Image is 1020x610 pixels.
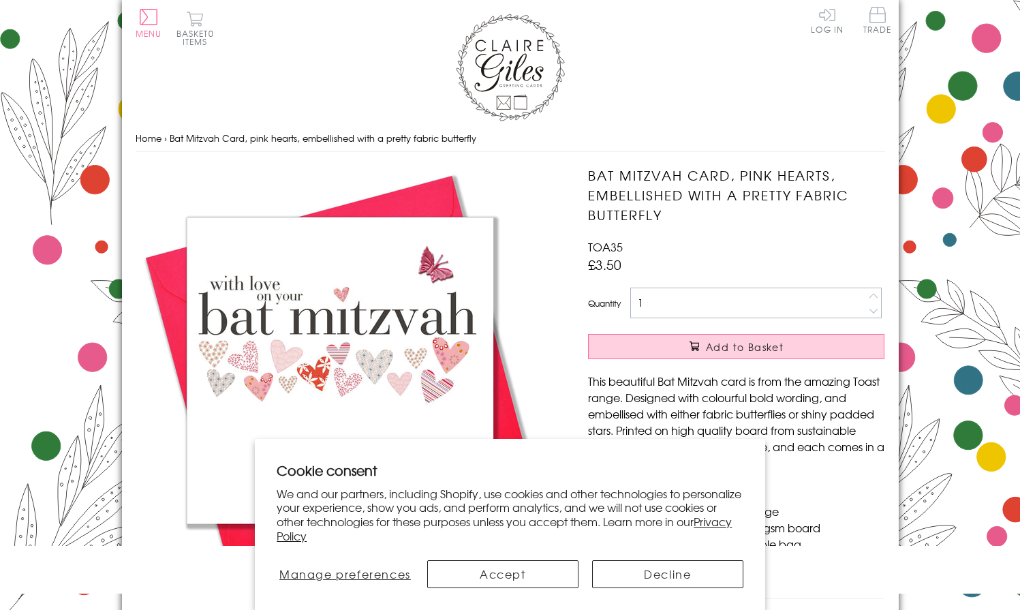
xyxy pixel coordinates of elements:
button: Menu [136,9,162,37]
span: 0 items [183,27,214,48]
a: Log In [811,7,844,33]
button: Basket0 items [176,11,214,46]
a: Trade [863,7,892,36]
span: › [164,132,167,144]
button: Manage preferences [277,560,413,588]
button: Accept [427,560,578,588]
span: Add to Basket [706,340,784,354]
nav: breadcrumbs [136,125,885,153]
span: Bat Mitzvah Card, pink hearts, embellished with a pretty fabric butterfly [170,132,476,144]
span: Menu [136,27,162,40]
button: Add to Basket [588,334,884,359]
span: £3.50 [588,255,621,274]
img: Claire Giles Greetings Cards [456,14,565,121]
button: Decline [592,560,743,588]
span: TOA35 [588,239,623,255]
img: Bat Mitzvah Card, pink hearts, embellished with a pretty fabric butterfly [136,166,544,575]
a: Privacy Policy [277,513,732,544]
span: Trade [863,7,892,33]
span: Manage preferences [279,566,411,582]
label: Quantity [588,297,621,309]
h1: Bat Mitzvah Card, pink hearts, embellished with a pretty fabric butterfly [588,166,884,224]
h2: Cookie consent [277,461,743,480]
a: Home [136,132,161,144]
p: This beautiful Bat Mitzvah card is from the amazing Toast range. Designed with colourful bold wor... [588,373,884,471]
p: We and our partners, including Shopify, use cookies and other technologies to personalize your ex... [277,487,743,543]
